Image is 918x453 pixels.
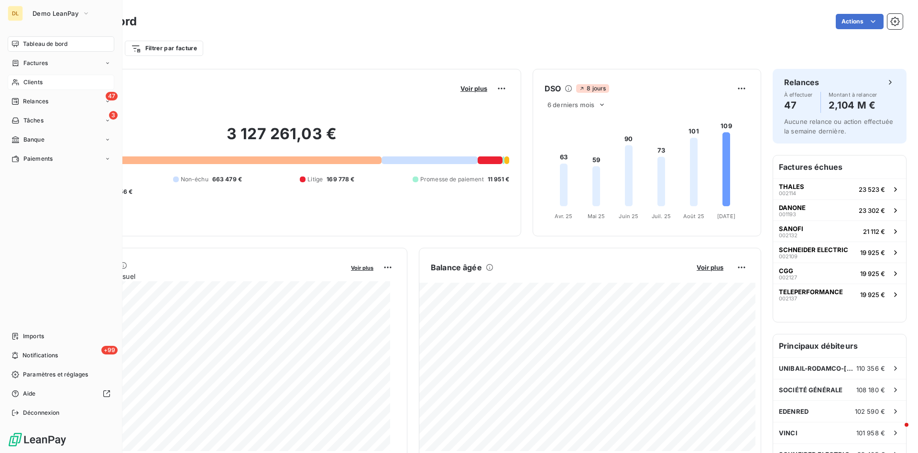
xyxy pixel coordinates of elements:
[779,211,796,217] span: 001193
[773,178,906,199] button: THALES00211423 523 €
[779,225,803,232] span: SANOFI
[773,199,906,221] button: DANONE00119323 302 €
[54,271,344,281] span: Chiffre d'affaires mensuel
[860,270,885,277] span: 19 925 €
[23,97,48,106] span: Relances
[773,242,906,263] button: SCHNEIDER ELECTRIC00210919 925 €
[784,92,813,98] span: À effectuer
[652,213,671,220] tspan: Juil. 25
[23,389,36,398] span: Aide
[307,175,323,184] span: Litige
[779,296,797,301] span: 002137
[212,175,242,184] span: 663 479 €
[773,284,906,305] button: TELEPERFORMANCE00213719 925 €
[547,101,594,109] span: 6 derniers mois
[779,254,798,259] span: 002109
[859,186,885,193] span: 23 523 €
[779,288,843,296] span: TELEPERFORMANCE
[431,262,482,273] h6: Balance âgée
[773,263,906,284] button: CGG00212719 925 €
[109,111,118,120] span: 3
[859,207,885,214] span: 23 302 €
[348,263,376,272] button: Voir plus
[829,98,877,113] h4: 2,104 M €
[8,6,23,21] div: DL
[885,420,908,443] iframe: Intercom live chat
[779,183,804,190] span: THALES
[23,78,43,87] span: Clients
[23,155,53,163] span: Paiements
[555,213,572,220] tspan: Avr. 25
[856,429,885,437] span: 101 958 €
[779,267,793,275] span: CGG
[829,92,877,98] span: Montant à relancer
[779,246,848,254] span: SCHNEIDER ELECTRIC
[8,432,67,447] img: Logo LeanPay
[779,429,798,437] span: VINCI
[717,213,735,220] tspan: [DATE]
[23,116,44,125] span: Tâches
[856,365,885,372] span: 110 356 €
[836,14,884,29] button: Actions
[23,370,88,379] span: Paramètres et réglages
[773,334,906,357] h6: Principaux débiteurs
[619,213,638,220] tspan: Juin 25
[784,77,819,88] h6: Relances
[855,408,885,415] span: 102 590 €
[576,84,609,93] span: 8 jours
[773,221,906,242] button: SANOFI00213221 112 €
[779,204,806,211] span: DANONE
[327,175,354,184] span: 169 778 €
[22,351,58,360] span: Notifications
[458,84,490,93] button: Voir plus
[860,291,885,298] span: 19 925 €
[420,175,484,184] span: Promesse de paiement
[860,249,885,256] span: 19 925 €
[23,409,60,417] span: Déconnexion
[545,83,561,94] h6: DSO
[784,118,893,135] span: Aucune relance ou action effectuée la semaine dernière.
[8,386,114,401] a: Aide
[54,124,509,153] h2: 3 127 261,03 €
[779,386,842,394] span: SOCIÉTÉ GÉNÉRALE
[106,92,118,100] span: 47
[101,346,118,354] span: +99
[23,332,44,341] span: Imports
[694,263,726,272] button: Voir plus
[697,264,723,271] span: Voir plus
[125,41,203,56] button: Filtrer par facture
[588,213,605,220] tspan: Mai 25
[856,386,885,394] span: 108 180 €
[351,265,373,271] span: Voir plus
[779,275,797,280] span: 002127
[779,408,809,415] span: EDENRED
[33,10,78,17] span: Demo LeanPay
[773,155,906,178] h6: Factures échues
[23,135,44,144] span: Banque
[779,365,856,372] span: UNIBAIL-RODAMCO-[GEOGRAPHIC_DATA]
[863,228,885,235] span: 21 112 €
[181,175,208,184] span: Non-échu
[779,232,798,238] span: 002132
[683,213,704,220] tspan: Août 25
[488,175,509,184] span: 11 951 €
[460,85,487,92] span: Voir plus
[784,98,813,113] h4: 47
[23,59,48,67] span: Factures
[779,190,796,196] span: 002114
[23,40,67,48] span: Tableau de bord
